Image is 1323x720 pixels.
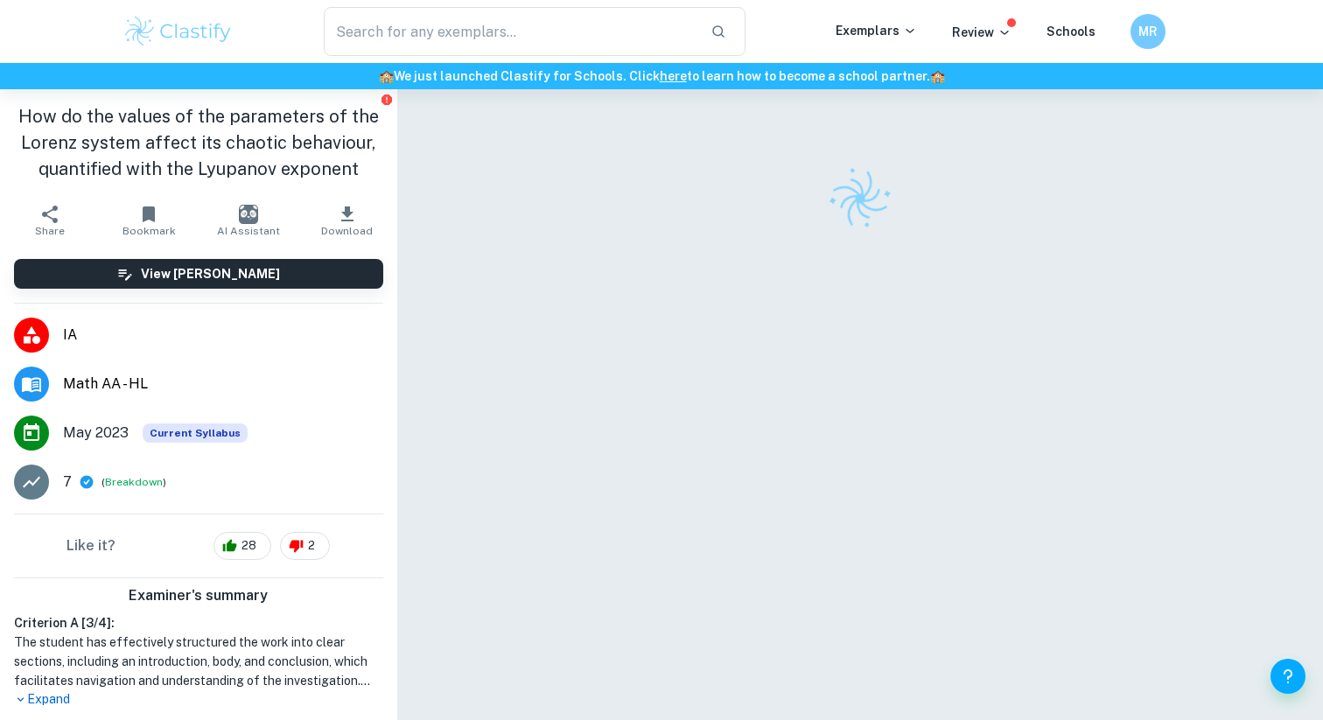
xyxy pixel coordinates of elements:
[14,633,383,690] h1: The student has effectively structured the work into clear sections, including an introduction, b...
[952,23,1011,42] p: Review
[14,103,383,182] h1: How do the values of the parameters of the Lorenz system affect its chaotic behaviour, quantified...
[122,14,234,49] img: Clastify logo
[143,423,248,443] div: This exemplar is based on the current syllabus. Feel free to refer to it for inspiration/ideas wh...
[381,93,394,106] button: Report issue
[105,474,163,490] button: Breakdown
[14,613,383,633] h6: Criterion A [ 3 / 4 ]:
[141,264,280,283] h6: View [PERSON_NAME]
[63,472,72,493] p: 7
[14,690,383,709] p: Expand
[7,585,390,606] h6: Examiner's summary
[298,537,325,555] span: 2
[930,69,945,83] span: 🏫
[1270,659,1305,694] button: Help and Feedback
[379,69,394,83] span: 🏫
[239,205,258,224] img: AI Assistant
[63,374,383,395] span: Math AA - HL
[122,225,176,237] span: Bookmark
[1138,22,1158,41] h6: MR
[280,532,330,560] div: 2
[213,532,271,560] div: 28
[199,196,297,245] button: AI Assistant
[101,474,166,491] span: ( )
[297,196,396,245] button: Download
[321,225,373,237] span: Download
[63,423,129,444] span: May 2023
[143,423,248,443] span: Current Syllabus
[660,69,687,83] a: here
[66,535,115,556] h6: Like it?
[14,259,383,289] button: View [PERSON_NAME]
[1130,14,1165,49] button: MR
[3,66,1319,86] h6: We just launched Clastify for Schools. Click to learn how to become a school partner.
[324,7,696,56] input: Search for any exemplars...
[35,225,65,237] span: Share
[1046,24,1095,38] a: Schools
[217,225,280,237] span: AI Assistant
[63,325,383,346] span: IA
[817,157,902,241] img: Clastify logo
[99,196,198,245] button: Bookmark
[232,537,266,555] span: 28
[836,21,917,40] p: Exemplars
